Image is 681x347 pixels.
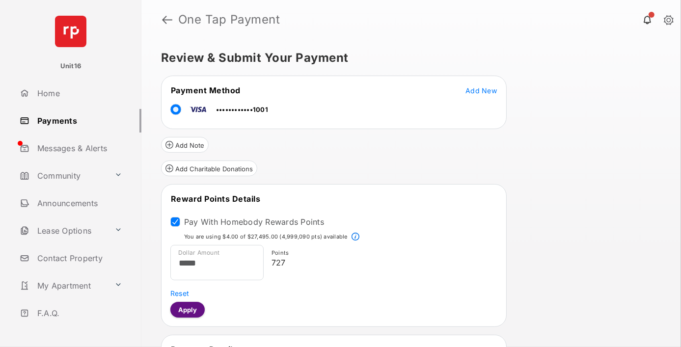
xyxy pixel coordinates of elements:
[60,61,82,71] p: Unit16
[16,164,110,187] a: Community
[216,106,268,113] span: ••••••••••••1001
[184,233,348,241] p: You are using $4.00 of $27,495.00 (4,999,090 pts) available
[171,194,261,204] span: Reward Points Details
[184,217,324,227] label: Pay With Homebody Rewards Points
[161,160,257,176] button: Add Charitable Donations
[16,109,141,133] a: Payments
[16,191,141,215] a: Announcements
[171,85,241,95] span: Payment Method
[16,81,141,105] a: Home
[465,85,497,95] button: Add New
[170,289,189,297] span: Reset
[161,52,654,64] h5: Review & Submit Your Payment
[55,16,86,47] img: svg+xml;base64,PHN2ZyB4bWxucz0iaHR0cDovL3d3dy53My5vcmcvMjAwMC9zdmciIHdpZHRoPSI2NCIgaGVpZ2h0PSI2NC...
[272,249,493,257] p: Points
[170,288,189,298] button: Reset
[170,302,205,318] button: Apply
[178,14,280,26] strong: One Tap Payment
[465,86,497,95] span: Add New
[16,246,141,270] a: Contact Property
[161,137,209,153] button: Add Note
[16,301,141,325] a: F.A.Q.
[16,274,110,297] a: My Apartment
[272,257,493,268] p: 727
[16,219,110,242] a: Lease Options
[16,136,141,160] a: Messages & Alerts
